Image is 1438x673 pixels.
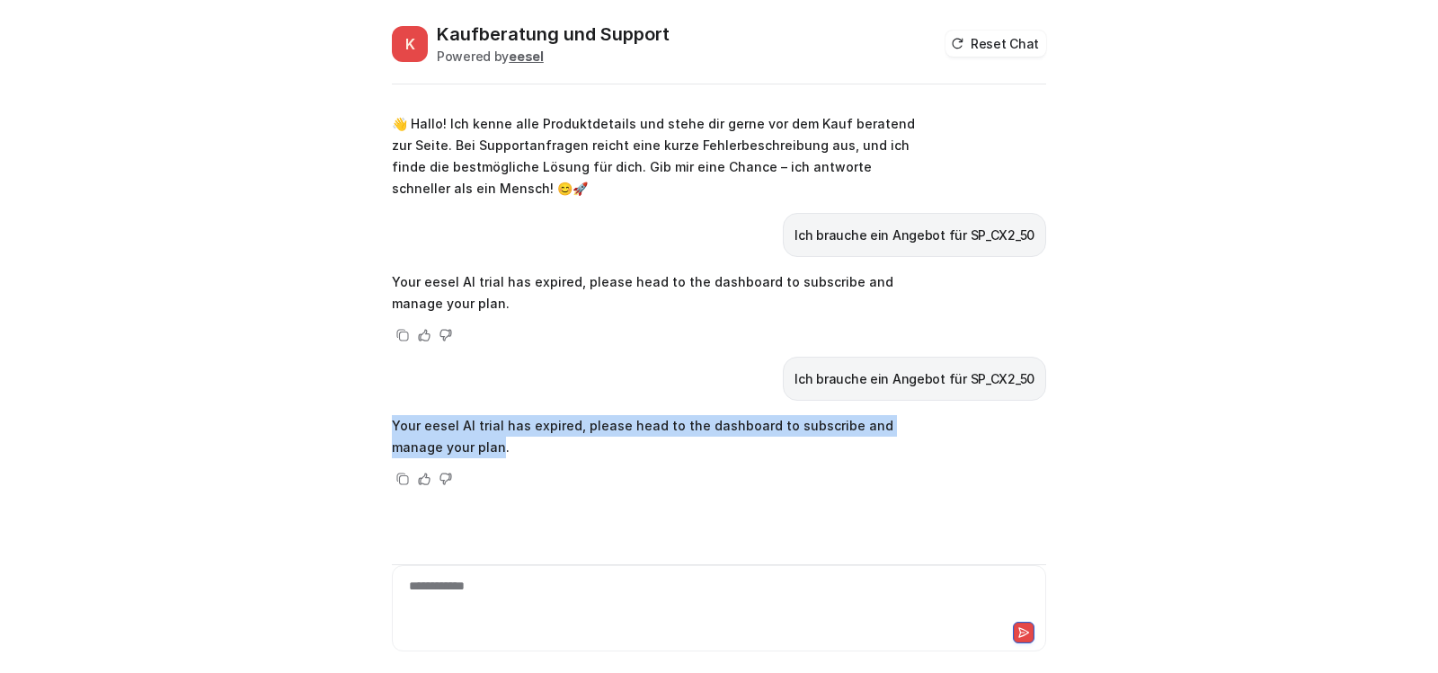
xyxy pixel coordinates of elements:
p: Your eesel AI trial has expired, please head to the dashboard to subscribe and manage your plan. [392,415,918,458]
p: 👋 Hallo! Ich kenne alle Produktdetails und stehe dir gerne vor dem Kauf beratend zur Seite. Bei S... [392,113,918,199]
p: Ich brauche ein Angebot für SP_CX2_50 [794,225,1034,246]
p: Your eesel AI trial has expired, please head to the dashboard to subscribe and manage your plan. [392,271,918,314]
b: eesel [509,49,544,64]
button: Reset Chat [945,31,1046,57]
h2: Kaufberatung und Support [437,22,670,47]
p: Ich brauche ein Angebot für SP_CX2_50 [794,368,1034,390]
span: K [392,26,428,62]
div: Powered by [437,47,670,66]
